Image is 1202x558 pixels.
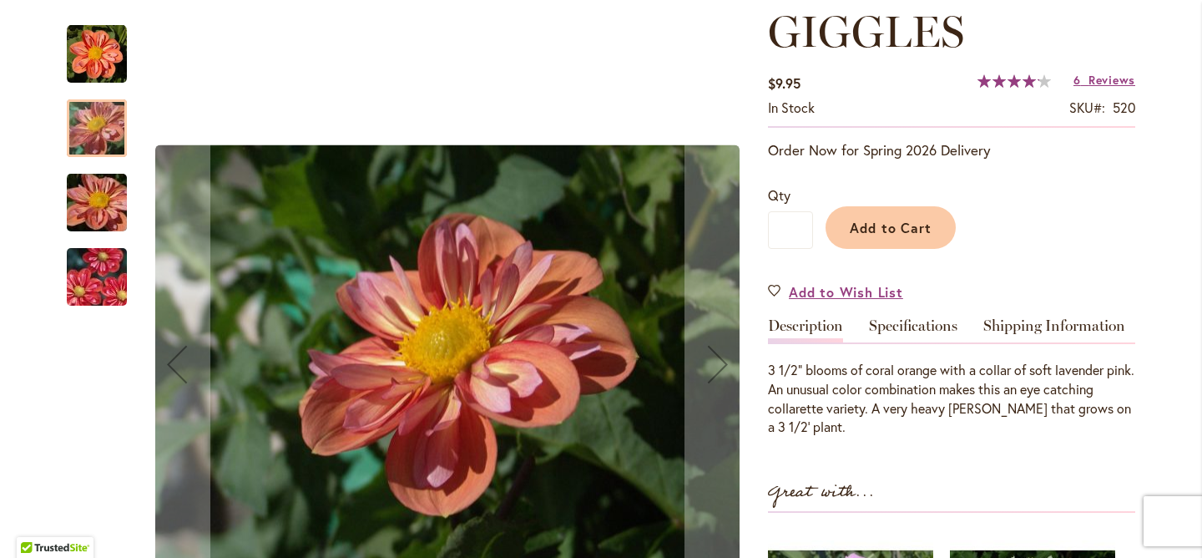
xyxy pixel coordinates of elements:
span: Reviews [1088,72,1135,88]
div: GIGGLES [67,83,144,157]
strong: Great with... [768,479,875,506]
a: Shipping Information [983,318,1125,342]
div: Detailed Product Info [768,318,1135,437]
span: 6 [1073,72,1081,88]
a: Specifications [869,318,957,342]
div: 3 1/2" blooms of coral orange with a collar of soft lavender pink. An unusual color combination m... [768,361,1135,437]
div: 520 [1113,99,1135,118]
div: GIGGLES [67,231,127,306]
span: In stock [768,99,815,116]
img: GIGGLES [67,24,127,84]
span: $9.95 [768,74,800,92]
span: Add to Cart [850,219,932,236]
strong: SKU [1069,99,1105,116]
div: Availability [768,99,815,118]
a: Add to Wish List [768,282,903,302]
a: Description [768,318,843,342]
div: GIGGLES [67,8,144,83]
p: Order Now for Spring 2026 Delivery [768,140,1135,160]
a: 6 Reviews [1073,72,1135,88]
span: GIGGLES [768,5,964,58]
iframe: Launch Accessibility Center [13,499,59,545]
img: GIGGLES [37,158,157,248]
div: GIGGLES [67,157,144,231]
button: Add to Cart [826,206,956,249]
span: Qty [768,186,790,204]
span: Add to Wish List [789,282,903,302]
img: GIGGLES [37,237,157,317]
div: 84% [977,74,1051,88]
